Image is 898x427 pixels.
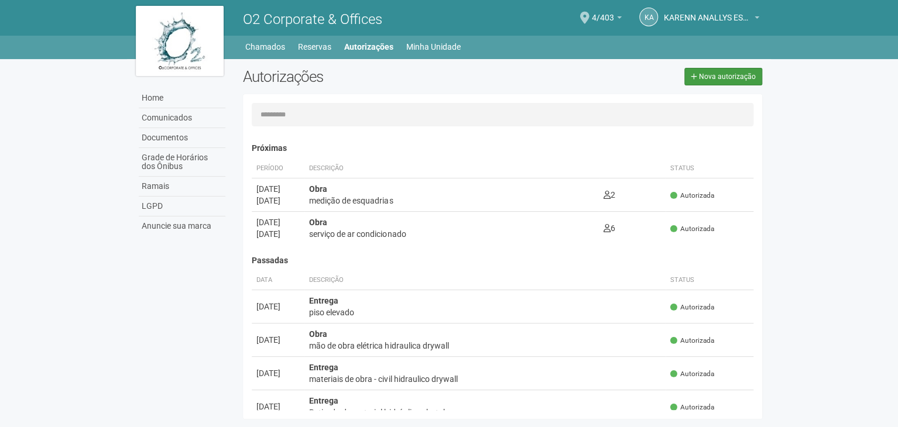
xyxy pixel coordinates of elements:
[309,195,594,206] div: medição de esquadrias
[309,363,338,372] strong: Entrega
[256,183,300,195] div: [DATE]
[309,329,327,339] strong: Obra
[256,228,300,240] div: [DATE]
[604,190,615,199] span: 2
[304,159,599,178] th: Descrição
[256,334,300,346] div: [DATE]
[309,340,661,352] div: mão de obra elétrica hidraulica drywall
[139,88,225,108] a: Home
[309,373,661,385] div: materiais de obra - civil hidraulico drywall
[406,39,461,55] a: Minha Unidade
[256,216,300,228] div: [DATE]
[309,396,338,405] strong: Entrega
[670,191,714,201] span: Autorizada
[256,301,300,312] div: [DATE]
[699,73,756,81] span: Nova autorização
[139,108,225,128] a: Comunicados
[256,195,300,206] div: [DATE]
[309,184,327,194] strong: Obra
[252,271,304,290] th: Data
[309,228,594,240] div: serviço de ar condicionado
[243,11,382,27] span: O2 Corporate & Offices
[664,15,759,24] a: KARENN ANALLYS ESTELLA
[664,2,752,22] span: KARENN ANALLYS ESTELLA
[139,148,225,177] a: Grade de Horários dos Ônibus
[670,302,714,312] span: Autorizada
[304,271,666,290] th: Descrição
[684,68,762,85] a: Nova autorização
[243,68,493,85] h2: Autorizações
[309,218,327,227] strong: Obra
[139,197,225,216] a: LGPD
[252,159,304,178] th: Período
[666,159,753,178] th: Status
[670,224,714,234] span: Autorizada
[639,8,658,26] a: KA
[139,128,225,148] a: Documentos
[670,336,714,346] span: Autorizada
[245,39,285,55] a: Chamados
[592,15,622,24] a: 4/403
[298,39,331,55] a: Reservas
[666,271,753,290] th: Status
[670,369,714,379] span: Autorizada
[309,296,338,305] strong: Entrega
[252,256,753,265] h4: Passadas
[670,402,714,412] span: Autorizada
[344,39,393,55] a: Autorizações
[256,401,300,412] div: [DATE]
[256,367,300,379] div: [DATE]
[252,144,753,153] h4: Próximas
[309,407,661,418] div: Retirada de material hidráulico chatuba
[592,2,614,22] span: 4/403
[136,6,224,76] img: logo.jpg
[309,307,661,318] div: piso elevado
[139,177,225,197] a: Ramais
[604,223,615,233] span: 6
[139,216,225,236] a: Anuncie sua marca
